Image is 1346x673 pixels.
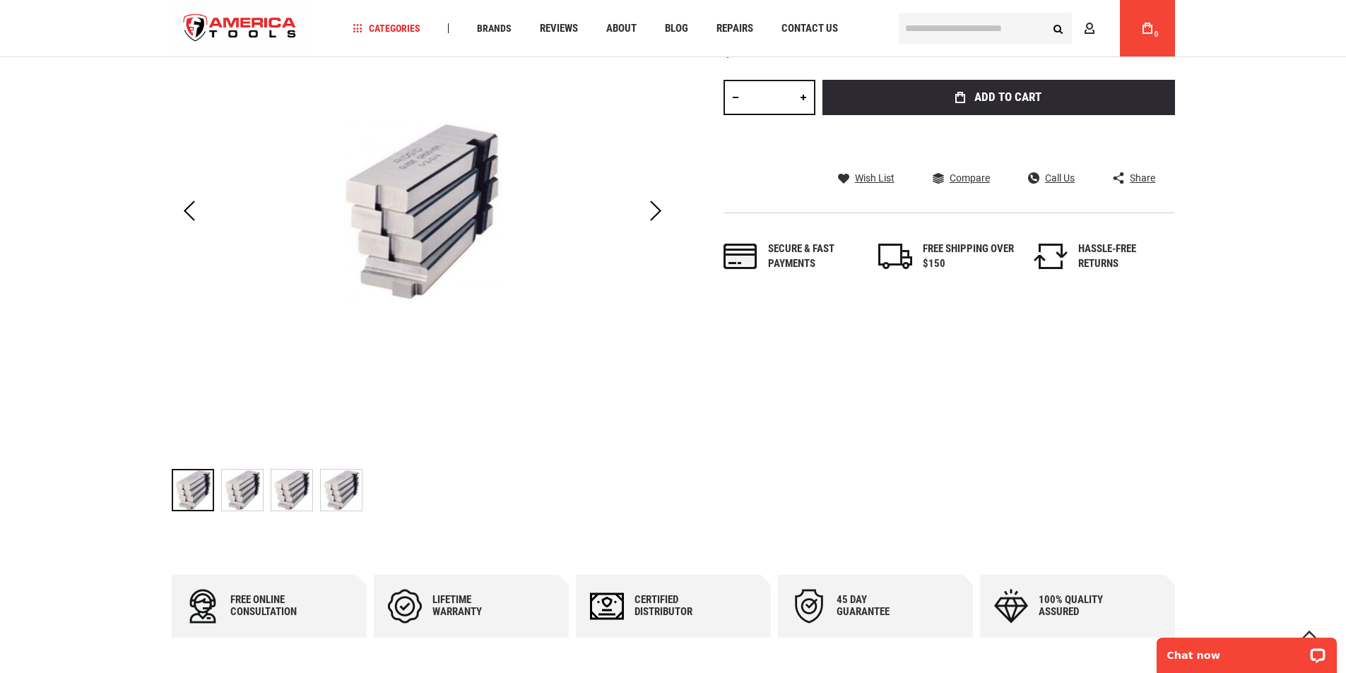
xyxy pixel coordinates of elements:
img: payments [724,244,757,269]
div: 45 day Guarantee [837,594,921,618]
a: store logo [172,2,309,55]
span: Blog [665,23,688,34]
a: Call Us [1028,172,1075,184]
img: shipping [878,244,912,269]
img: RIDGID 57492 4" GROOVING DIE SET [271,470,312,511]
div: 100% quality assured [1039,594,1123,618]
span: Brands [477,23,512,33]
img: RIDGID 57492 4" GROOVING DIE SET [222,470,263,511]
span: 0 [1155,30,1159,38]
div: RIDGID 57492 4" GROOVING DIE SET [172,462,221,518]
img: RIDGID 57492 4" GROOVING DIE SET [321,470,362,511]
img: America Tools [172,2,309,55]
a: Repairs [710,19,760,38]
div: Secure & fast payments [768,242,860,272]
iframe: Secure express checkout frame [820,119,1178,160]
div: Lifetime warranty [432,594,517,618]
a: Wish List [838,172,895,184]
a: Blog [659,19,695,38]
span: Wish List [855,173,895,183]
span: About [606,23,637,34]
span: Categories [353,23,420,33]
div: Free online consultation [230,594,315,618]
a: About [600,19,643,38]
a: Categories [346,19,427,38]
a: Reviews [533,19,584,38]
div: HASSLE-FREE RETURNS [1078,242,1170,272]
a: Contact Us [775,19,844,38]
div: Certified Distributor [634,594,719,618]
div: RIDGID 57492 4" GROOVING DIE SET [221,462,271,518]
span: Compare [950,173,990,183]
span: Reviews [540,23,578,34]
span: Share [1130,173,1155,183]
span: Repairs [716,23,753,34]
a: Compare [933,172,990,184]
span: Call Us [1045,173,1075,183]
button: Search [1045,15,1072,42]
span: Contact Us [781,23,838,34]
span: Add to Cart [974,91,1041,103]
button: Add to Cart [822,80,1175,115]
div: FREE SHIPPING OVER $150 [923,242,1015,272]
a: Brands [471,19,518,38]
iframe: LiveChat chat widget [1147,629,1346,673]
div: RIDGID 57492 4" GROOVING DIE SET [271,462,320,518]
div: RIDGID 57492 4" GROOVING DIE SET [320,462,362,518]
img: returns [1034,244,1068,269]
